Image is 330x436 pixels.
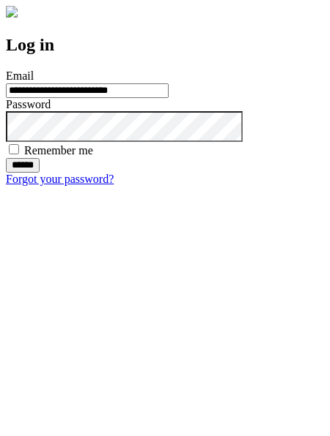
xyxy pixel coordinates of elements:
[6,69,34,82] label: Email
[6,173,114,185] a: Forgot your password?
[6,35,324,55] h2: Log in
[6,6,18,18] img: logo-4e3dc11c47720685a147b03b5a06dd966a58ff35d612b21f08c02c0306f2b779.png
[6,98,51,110] label: Password
[24,144,93,157] label: Remember me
